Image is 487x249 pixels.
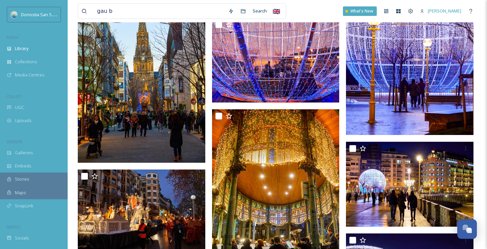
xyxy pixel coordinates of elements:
a: What's New [343,6,377,16]
button: Open Chat [457,219,477,239]
img: images.jpeg [11,11,18,18]
span: Library [15,45,28,52]
span: MEDIA [7,35,19,40]
span: Stories [15,176,29,182]
span: Uploads [15,117,32,124]
div: 🇬🇧 [270,5,282,17]
img: 1612 NavidadSS_072.jpg [346,142,473,227]
a: [PERSON_NAME] [417,4,465,18]
span: Galleries [15,150,33,156]
span: [PERSON_NAME] [428,8,461,14]
span: Socials [15,235,29,241]
input: Search your library [94,4,225,19]
span: SOCIALS [7,224,20,229]
span: Embeds [15,163,31,169]
span: WIDGETS [7,139,22,144]
div: Search [249,4,270,18]
span: SnapLink [15,203,33,209]
span: UGC [15,104,24,111]
span: Media Centres [15,72,45,78]
span: COLLECT [7,94,21,99]
span: Collections [15,59,37,65]
span: Maps [15,189,26,196]
img: 1612 NavidadSS_074.jpg [212,18,340,103]
span: Donostia San Sebastián Turismoa [21,11,89,18]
